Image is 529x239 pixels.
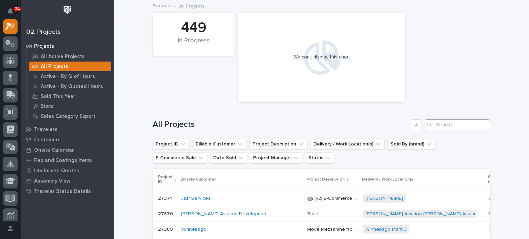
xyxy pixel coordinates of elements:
[180,176,216,183] p: Billable Customer
[21,176,114,186] a: Assembly View
[153,152,207,163] button: E-Commerce Sale
[21,155,114,165] a: Fab and Coatings Items
[34,188,91,195] p: Traveler Status Details
[164,19,223,36] div: 449
[27,72,114,81] a: Active - By % of Hours
[34,168,79,174] p: Unclaimed Quotes
[21,134,114,145] a: Customers
[41,104,54,110] p: Stats
[21,41,114,51] a: Projects
[21,145,114,155] a: Onsite Calendar
[489,211,512,217] a: Stair Zone
[26,29,61,36] div: 02. Projects
[365,196,403,202] a: [PERSON_NAME]
[362,176,415,183] p: Delivery / Work Location(s)
[153,1,172,9] a: Projects
[21,124,114,134] a: Travelers
[34,43,54,50] p: Projects
[153,120,408,130] h1: All Projects
[41,64,68,70] p: All Projects
[387,139,436,150] button: Sold By (brand)
[27,52,114,61] a: All Active Projects
[250,152,302,163] button: Project Manager
[193,139,247,150] button: Billable Customer
[158,225,174,232] p: 27369
[179,2,205,9] p: All Projects
[181,227,206,232] a: Winnebago
[153,139,190,150] button: Project ID
[158,173,173,186] p: Project ID
[307,210,321,217] p: Stairs
[27,82,114,91] a: Active - By Quoted Hours
[41,113,95,120] p: Sales Category Export
[425,119,490,130] input: Search
[34,147,74,153] p: Onsite Calendar
[310,139,385,150] button: Delivery / Work Location(s)
[307,194,359,202] p: 🤖 (v2) E-Commerce Order with Fab Item
[61,3,74,16] img: Workspace Logo
[307,176,345,183] p: Project Description
[181,211,269,217] a: [PERSON_NAME] Aviation Development
[41,84,103,90] p: Active - By Quoted Hours
[21,186,114,196] a: Traveler Status Details
[41,94,75,100] p: Sold This Year
[181,196,210,202] a: J&P Services
[34,127,58,133] p: Travelers
[27,111,114,121] a: Sales Category Export
[158,194,173,202] p: 27371
[293,54,350,60] div: We can't display this chart
[210,152,247,163] button: Date Sold
[41,74,95,80] p: Active - By % of Hours
[41,54,85,60] p: All Active Projects
[34,157,92,164] p: Fab and Coatings Items
[21,165,114,176] a: Unclaimed Quotes
[15,7,20,11] p: 34
[158,210,174,217] p: 27370
[9,8,18,19] div: Notifications34
[488,173,514,186] p: Sold By (brand)
[365,211,506,217] a: [PERSON_NAME] Aviation [PERSON_NAME] Aviation (building D)
[489,196,512,202] a: Stair Zone
[34,137,61,143] p: Customers
[27,62,114,71] a: All Projects
[365,227,407,232] a: Winnebago Plant 3
[249,139,308,150] button: Project Description
[34,178,70,184] p: Assembly View
[164,37,223,52] div: In Progress
[307,225,359,232] p: Move Mezzanine from P8 to P3
[305,152,335,163] button: Status
[3,4,18,19] button: Notifications
[489,227,497,232] a: PWI
[27,101,114,111] a: Stats
[27,91,114,101] a: Sold This Year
